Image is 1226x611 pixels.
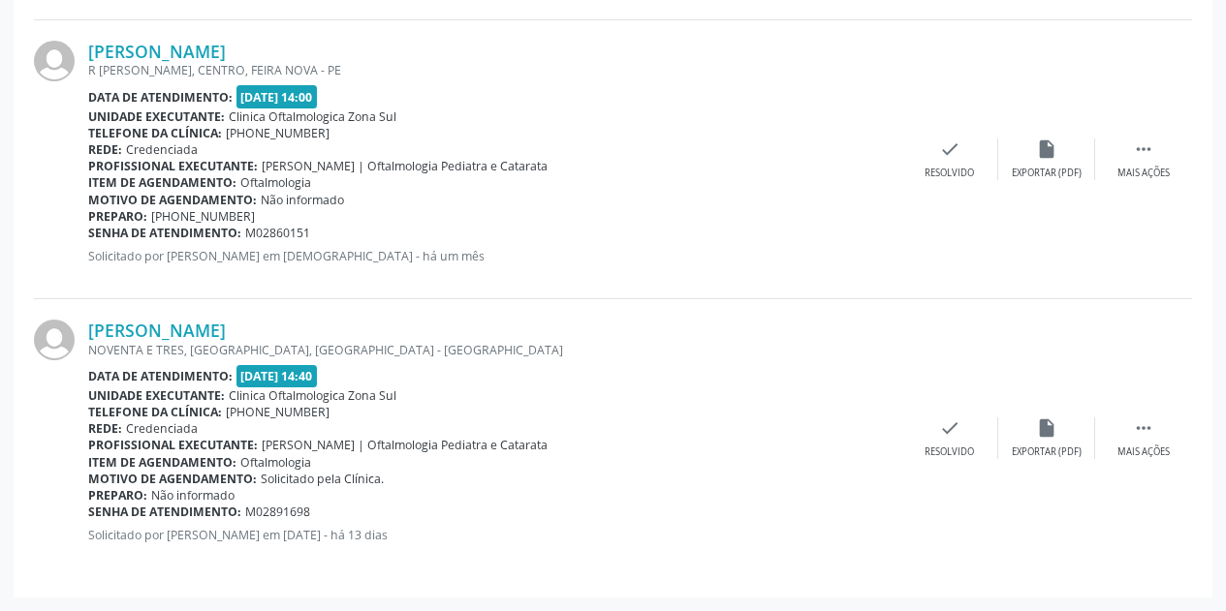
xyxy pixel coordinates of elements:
[236,85,318,107] span: [DATE] 14:00
[88,420,122,437] b: Rede:
[1133,417,1154,439] i: 
[88,192,257,208] b: Motivo de agendamento:
[88,504,241,520] b: Senha de atendimento:
[88,387,225,404] b: Unidade executante:
[245,504,310,520] span: M02891698
[240,174,311,191] span: Oftalmologia
[88,487,147,504] b: Preparo:
[236,365,318,387] span: [DATE] 14:40
[88,320,226,341] a: [PERSON_NAME]
[925,167,974,180] div: Resolvido
[88,208,147,225] b: Preparo:
[88,174,236,191] b: Item de agendamento:
[88,368,233,384] b: Data de atendimento:
[88,527,901,543] p: Solicitado por [PERSON_NAME] em [DATE] - há 13 dias
[88,158,258,174] b: Profissional executante:
[34,320,75,360] img: img
[262,158,548,174] span: [PERSON_NAME] | Oftalmologia Pediatra e Catarata
[88,454,236,471] b: Item de agendamento:
[88,141,122,158] b: Rede:
[1117,445,1170,459] div: Mais ações
[88,342,901,358] div: NOVENTA E TRES, [GEOGRAPHIC_DATA], [GEOGRAPHIC_DATA] - [GEOGRAPHIC_DATA]
[1036,417,1057,439] i: insert_drive_file
[925,445,974,459] div: Resolvido
[126,141,198,158] span: Credenciada
[939,138,960,160] i: check
[88,89,233,106] b: Data de atendimento:
[34,41,75,81] img: img
[151,487,235,504] span: Não informado
[88,125,222,141] b: Telefone da clínica:
[88,437,258,453] b: Profissional executante:
[88,248,901,264] p: Solicitado por [PERSON_NAME] em [DEMOGRAPHIC_DATA] - há um mês
[261,192,344,208] span: Não informado
[126,420,198,437] span: Credenciada
[229,108,396,125] span: Clinica Oftalmologica Zona Sul
[240,454,311,471] span: Oftalmologia
[261,471,384,487] span: Solicitado pela Clínica.
[262,437,548,453] span: [PERSON_NAME] | Oftalmologia Pediatra e Catarata
[1133,138,1154,160] i: 
[88,225,241,241] b: Senha de atendimento:
[229,387,396,404] span: Clinica Oftalmologica Zona Sul
[88,108,225,125] b: Unidade executante:
[245,225,310,241] span: M02860151
[151,208,255,225] span: [PHONE_NUMBER]
[1012,445,1082,459] div: Exportar (PDF)
[1012,167,1082,180] div: Exportar (PDF)
[88,404,222,420] b: Telefone da clínica:
[939,417,960,439] i: check
[1117,167,1170,180] div: Mais ações
[88,471,257,487] b: Motivo de agendamento:
[226,404,330,420] span: [PHONE_NUMBER]
[88,41,226,62] a: [PERSON_NAME]
[226,125,330,141] span: [PHONE_NUMBER]
[88,62,901,78] div: R [PERSON_NAME], CENTRO, FEIRA NOVA - PE
[1036,138,1057,160] i: insert_drive_file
